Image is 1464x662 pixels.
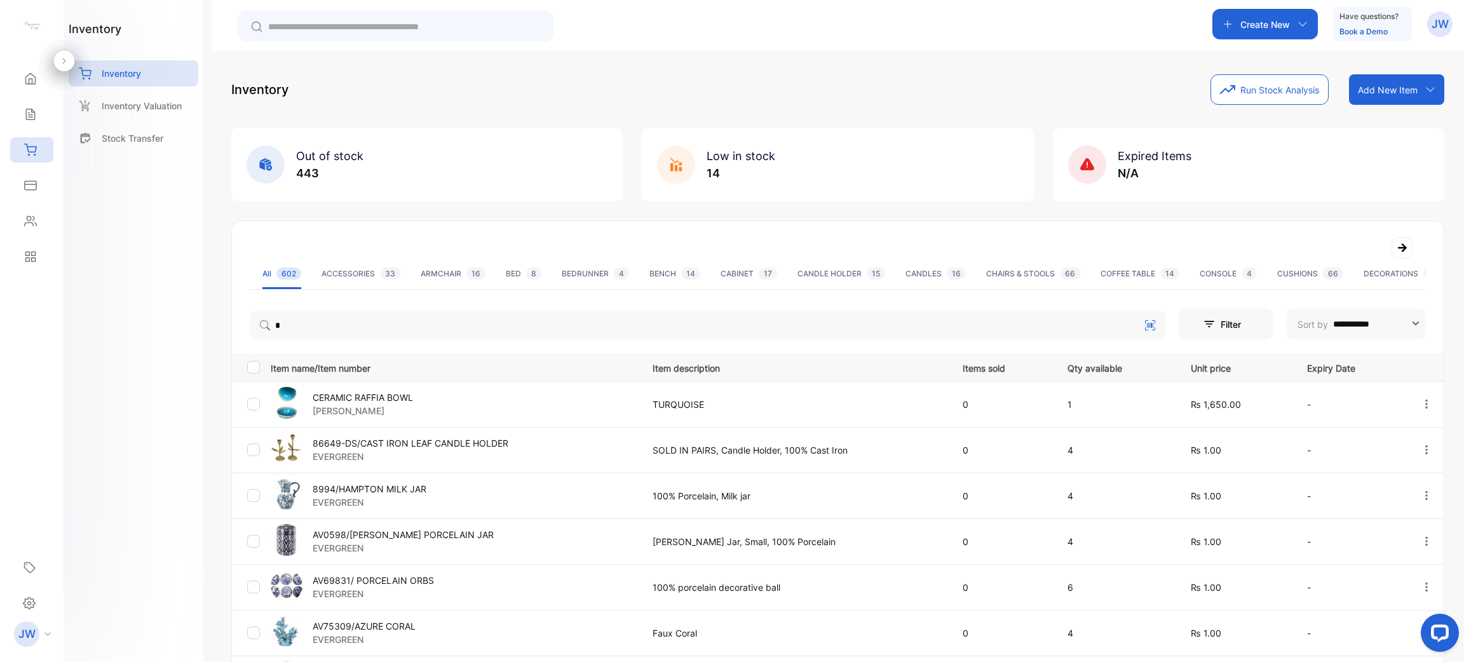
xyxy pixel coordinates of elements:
p: 6 [1067,581,1165,594]
img: item [271,478,302,510]
p: 8994/HAMPTON MILK JAR [313,482,426,496]
p: - [1307,398,1395,411]
p: 0 [963,398,1041,411]
p: - [1307,535,1395,548]
p: Inventory [102,67,141,80]
img: item [271,433,302,464]
p: EVERGREEN [313,450,508,463]
p: 0 [963,581,1041,594]
button: Run Stock Analysis [1210,74,1329,105]
div: COFFEE TABLE [1101,268,1179,280]
p: 0 [963,626,1041,640]
span: 8 [526,267,541,280]
a: Inventory [69,60,198,86]
div: All [262,268,301,280]
div: CANDLE HOLDER [797,268,885,280]
span: 4 [1242,267,1257,280]
span: Low in stock [707,149,775,163]
div: ARMCHAIR [421,268,485,280]
span: 16 [466,267,485,280]
div: BEDRUNNER [562,268,629,280]
span: ₨ 1.00 [1191,628,1221,638]
p: AV0598/[PERSON_NAME] PORCELAIN JAR [313,528,494,541]
span: 16 [947,267,966,280]
span: ₨ 1.00 [1191,445,1221,456]
span: 33 [380,267,400,280]
span: ₨ 1,650.00 [1191,399,1241,410]
p: Inventory Valuation [102,99,182,112]
p: 443 [296,165,363,182]
div: BED [506,268,541,280]
p: 0 [963,489,1041,503]
p: [PERSON_NAME] Jar, Small, 100% Porcelain [653,535,937,548]
div: CANDLES [905,268,966,280]
p: JW [18,626,36,642]
div: CUSHIONS [1277,268,1343,280]
p: Add New Item [1358,83,1418,97]
button: Sort by [1286,309,1426,339]
span: 4 [614,267,629,280]
p: 100% porcelain decorative ball [653,581,937,594]
p: - [1307,489,1395,503]
p: Qty available [1067,359,1165,375]
span: 66 [1323,267,1343,280]
p: SOLD IN PAIRS, Candle Holder, 100% Cast Iron [653,443,937,457]
img: item [271,570,302,602]
div: BENCH [649,268,700,280]
p: Item description [653,359,937,375]
p: EVERGREEN [313,496,426,509]
p: Stock Transfer [102,132,163,145]
img: item [271,616,302,647]
p: - [1307,581,1395,594]
p: Items sold [963,359,1041,375]
p: Faux Coral [653,626,937,640]
p: TURQUOISE [653,398,937,411]
div: ACCESSORIES [322,268,400,280]
p: Inventory [231,80,288,99]
p: [PERSON_NAME] [313,404,413,417]
p: 4 [1067,443,1165,457]
h1: inventory [69,20,121,37]
div: CHAIRS & STOOLS [986,268,1080,280]
p: 0 [963,443,1041,457]
p: 4 [1067,626,1165,640]
button: JW [1427,9,1453,39]
span: 14 [1160,267,1179,280]
p: 14 [707,165,775,182]
div: CONSOLE [1200,268,1257,280]
p: Unit price [1191,359,1281,375]
a: Book a Demo [1339,27,1388,36]
span: ₨ 1.00 [1191,536,1221,547]
p: 86649-DS/CAST IRON LEAF CANDLE HOLDER [313,436,508,450]
p: N/A [1118,165,1191,182]
p: 1 [1067,398,1165,411]
span: Out of stock [296,149,363,163]
span: 17 [759,267,777,280]
a: Inventory Valuation [69,93,198,119]
p: 100% Porcelain, Milk jar [653,489,937,503]
p: Sort by [1298,318,1328,331]
a: Stock Transfer [69,125,198,151]
p: Expiry Date [1307,359,1395,375]
div: CABINET [721,268,777,280]
p: JW [1432,16,1449,32]
p: EVERGREEN [313,587,434,600]
p: 4 [1067,489,1165,503]
iframe: LiveChat chat widget [1411,609,1464,662]
p: EVERGREEN [313,633,416,646]
p: - [1307,626,1395,640]
span: ₨ 1.00 [1191,490,1221,501]
div: DECORATIONS [1364,268,1447,280]
img: logo [22,17,41,36]
p: CERAMIC RAFFIA BOWL [313,391,413,404]
span: ₨ 1.00 [1191,582,1221,593]
span: 602 [276,267,301,280]
img: item [271,524,302,556]
img: item [271,387,302,419]
span: 214 [1423,267,1447,280]
span: 14 [681,267,700,280]
button: Create New [1212,9,1318,39]
span: 15 [867,267,885,280]
span: 66 [1060,267,1080,280]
